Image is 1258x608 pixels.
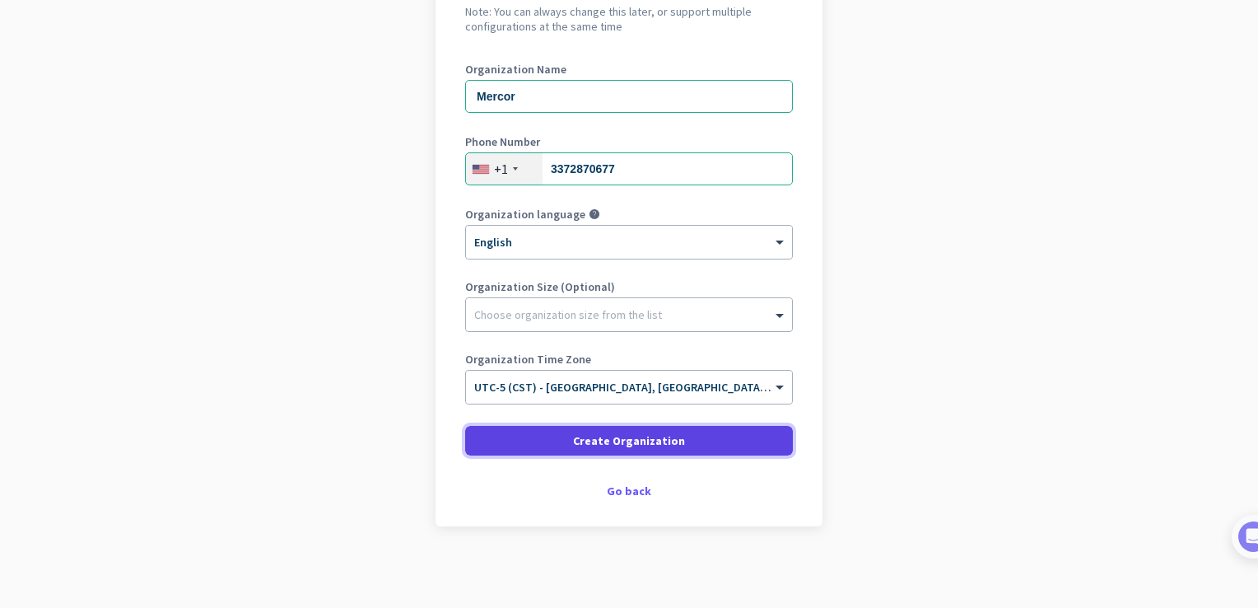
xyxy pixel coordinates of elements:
label: Organization Size (Optional) [465,281,793,292]
label: Phone Number [465,136,793,147]
label: Organization Time Zone [465,353,793,365]
h2: Note: You can always change this later, or support multiple configurations at the same time [465,4,793,34]
span: Create Organization [573,433,685,449]
div: Go back [465,485,793,497]
label: Organization Name [465,63,793,75]
label: Organization language [465,208,585,220]
i: help [589,208,600,220]
input: 201-555-0123 [465,152,793,185]
div: +1 [494,161,508,177]
input: What is the name of your organization? [465,80,793,113]
button: Create Organization [465,426,793,456]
